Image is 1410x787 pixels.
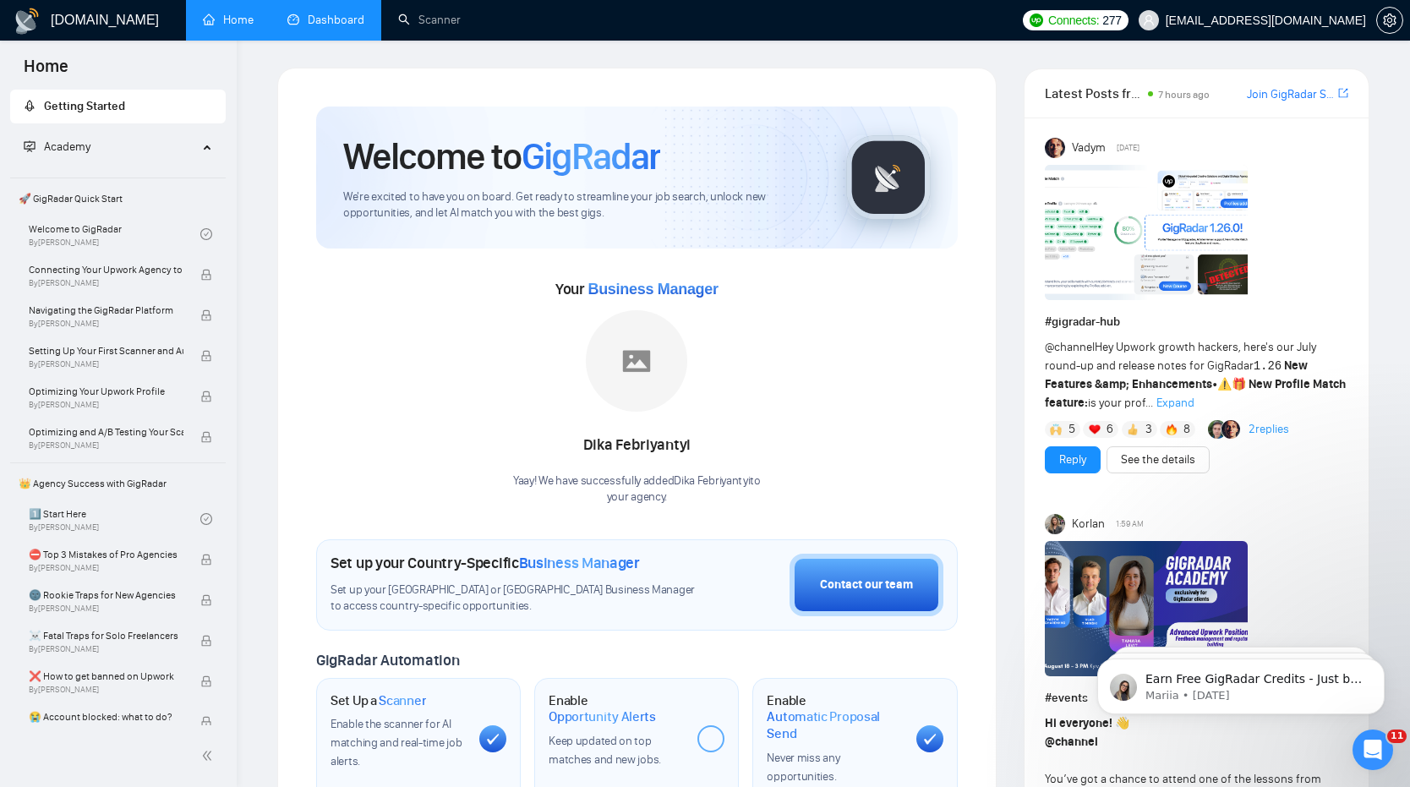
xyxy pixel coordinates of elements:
[200,554,212,566] span: lock
[1166,424,1178,435] img: 🔥
[1156,396,1194,410] span: Expand
[1045,313,1348,331] h1: # gigradar-hub
[1045,716,1112,730] strong: Hi everyone!
[29,546,183,563] span: ⛔ Top 3 Mistakes of Pro Agencies
[1045,340,1346,410] span: Hey Upwork growth hackers, here's our July round-up and release notes for GigRadar • is your prof...
[1232,377,1246,391] span: 🎁
[1376,14,1403,27] a: setting
[29,668,183,685] span: ❌ How to get banned on Upwork
[343,134,660,179] h1: Welcome to
[29,604,183,614] span: By [PERSON_NAME]
[200,716,212,728] span: lock
[1249,421,1289,438] a: 2replies
[200,228,212,240] span: check-circle
[1045,689,1348,708] h1: # events
[44,139,90,154] span: Academy
[587,281,718,298] span: Business Manager
[1102,11,1121,30] span: 277
[1254,359,1282,373] code: 1.26
[24,140,36,152] span: fund-projection-screen
[24,139,90,154] span: Academy
[1045,138,1065,158] img: Vadym
[200,309,212,321] span: lock
[24,100,36,112] span: rocket
[1183,421,1190,438] span: 8
[29,685,183,695] span: By [PERSON_NAME]
[200,350,212,362] span: lock
[767,751,839,784] span: Never miss any opportunities.
[846,135,931,220] img: gigradar-logo.png
[1072,623,1410,741] iframe: Intercom notifications message
[29,424,183,440] span: Optimizing and A/B Testing Your Scanner for Better Results
[1121,451,1195,469] a: See the details
[29,359,183,369] span: By [PERSON_NAME]
[820,576,913,594] div: Contact our team
[1338,85,1348,101] a: export
[331,692,426,709] h1: Set Up a
[1107,446,1210,473] button: See the details
[331,554,640,572] h1: Set up your Country-Specific
[1045,735,1098,749] span: @channel
[1376,7,1403,34] button: setting
[519,554,640,572] span: Business Manager
[316,651,459,669] span: GigRadar Automation
[29,261,183,278] span: Connecting Your Upwork Agency to GigRadar
[1377,14,1402,27] span: setting
[1117,140,1139,156] span: [DATE]
[12,467,224,500] span: 👑 Agency Success with GigRadar
[200,269,212,281] span: lock
[29,342,183,359] span: Setting Up Your First Scanner and Auto-Bidder
[29,500,200,538] a: 1️⃣ Start HereBy[PERSON_NAME]
[331,717,462,768] span: Enable the scanner for AI matching and real-time job alerts.
[1072,515,1105,533] span: Korlan
[200,594,212,606] span: lock
[12,182,224,216] span: 🚀 GigRadar Quick Start
[29,587,183,604] span: 🌚 Rookie Traps for New Agencies
[10,90,226,123] li: Getting Started
[14,8,41,35] img: logo
[200,513,212,525] span: check-circle
[1050,424,1062,435] img: 🙌
[555,280,719,298] span: Your
[1059,451,1086,469] a: Reply
[287,13,364,27] a: dashboardDashboard
[331,582,698,615] span: Set up your [GEOGRAPHIC_DATA] or [GEOGRAPHIC_DATA] Business Manager to access country-specific op...
[513,431,761,460] div: Dika Febriyantyi
[549,692,684,725] h1: Enable
[767,708,902,741] span: Automatic Proposal Send
[1116,516,1144,532] span: 1:59 AM
[200,675,212,687] span: lock
[29,278,183,288] span: By [PERSON_NAME]
[29,383,183,400] span: Optimizing Your Upwork Profile
[1143,14,1155,26] span: user
[1072,139,1106,157] span: Vadym
[29,319,183,329] span: By [PERSON_NAME]
[1208,420,1227,439] img: Alex B
[29,216,200,253] a: Welcome to GigRadarBy[PERSON_NAME]
[1338,86,1348,100] span: export
[1030,14,1043,27] img: upwork-logo.png
[200,431,212,443] span: lock
[1145,421,1152,438] span: 3
[201,747,218,764] span: double-left
[398,13,461,27] a: searchScanner
[586,310,687,412] img: placeholder.png
[1127,424,1139,435] img: 👍
[203,13,254,27] a: homeHome
[1353,730,1393,770] iframe: Intercom live chat
[29,563,183,573] span: By [PERSON_NAME]
[1045,541,1248,676] img: F09ASNL5WRY-GR%20Academy%20-%20Tamara%20Levit.png
[1045,83,1144,104] span: Latest Posts from the GigRadar Community
[10,54,82,90] span: Home
[200,391,212,402] span: lock
[549,734,661,767] span: Keep updated on top matches and new jobs.
[1089,424,1101,435] img: ❤️
[1068,421,1075,438] span: 5
[200,635,212,647] span: lock
[44,99,125,113] span: Getting Started
[29,440,183,451] span: By [PERSON_NAME]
